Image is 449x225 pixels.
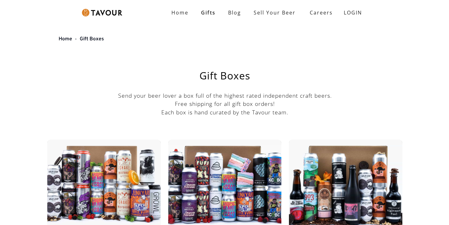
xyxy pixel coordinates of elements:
[195,6,222,19] a: Gifts
[47,91,403,116] p: Send your beer lover a box full of the highest rated independent craft beers. Free shipping for a...
[63,71,387,81] h1: Gift Boxes
[302,4,337,21] a: Careers
[165,6,195,19] a: Home
[59,36,72,42] a: Home
[80,36,104,42] a: Gift Boxes
[222,6,247,19] a: Blog
[171,9,188,16] strong: Home
[337,6,368,19] a: LOGIN
[310,6,333,19] strong: Careers
[247,6,302,19] a: Sell Your Beer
